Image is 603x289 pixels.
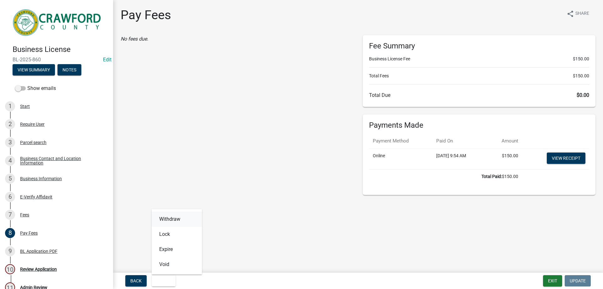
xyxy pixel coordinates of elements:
div: Parcel search [20,140,46,145]
td: $150.00 [369,169,522,184]
b: Total Paid: [481,174,502,179]
li: Business License Fee [369,56,589,62]
button: Void [152,257,202,272]
div: 2 [5,119,15,129]
td: Online [369,148,432,169]
span: $0.00 [577,92,589,98]
button: Update [565,275,591,286]
div: BL Application PDF [20,249,57,253]
a: View receipt [547,153,585,164]
label: Show emails [15,85,56,92]
th: Payment Method [369,134,432,148]
div: Start [20,104,30,108]
span: $150.00 [573,56,589,62]
div: Pay Fees [20,231,38,235]
li: Total Fees [369,73,589,79]
button: Withdraw [152,212,202,227]
h6: Payments Made [369,121,589,130]
span: Void [157,278,167,283]
span: Back [130,278,142,283]
td: [DATE] 9:54 AM [432,148,487,169]
h6: Fee Summary [369,42,589,51]
h4: Business License [13,45,108,54]
span: $150.00 [573,73,589,79]
th: Amount [487,134,522,148]
button: View Summary [13,64,55,75]
div: 1 [5,101,15,111]
div: Void [152,209,202,275]
span: BL-2025-860 [13,57,100,63]
div: 6 [5,192,15,202]
wm-modal-confirm: Edit Application Number [103,57,111,63]
div: 3 [5,137,15,147]
a: Edit [103,57,111,63]
div: E-Verify Affidavit [20,195,52,199]
i: share [567,10,574,18]
button: Back [125,275,147,286]
div: 4 [5,156,15,166]
button: Exit [543,275,562,286]
h1: Pay Fees [121,8,171,23]
i: No fees due. [121,36,148,42]
h6: Total Due [369,92,589,98]
button: shareShare [562,8,594,20]
button: Expire [152,242,202,257]
div: 5 [5,174,15,184]
div: Business Information [20,176,62,181]
button: Lock [152,227,202,242]
button: Void [152,275,176,286]
div: 7 [5,210,15,220]
div: Require User [20,122,45,126]
th: Paid On [432,134,487,148]
div: Review Application [20,267,57,271]
div: 9 [5,246,15,256]
div: 8 [5,228,15,238]
wm-modal-confirm: Notes [57,68,81,73]
span: Update [570,278,586,283]
div: Business Contact and Location Information [20,156,103,165]
button: Notes [57,64,81,75]
div: 10 [5,264,15,274]
wm-modal-confirm: Summary [13,68,55,73]
div: Fees [20,213,29,217]
span: Share [575,10,589,18]
img: Crawford County, Georgia [13,7,103,38]
td: $150.00 [487,148,522,169]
